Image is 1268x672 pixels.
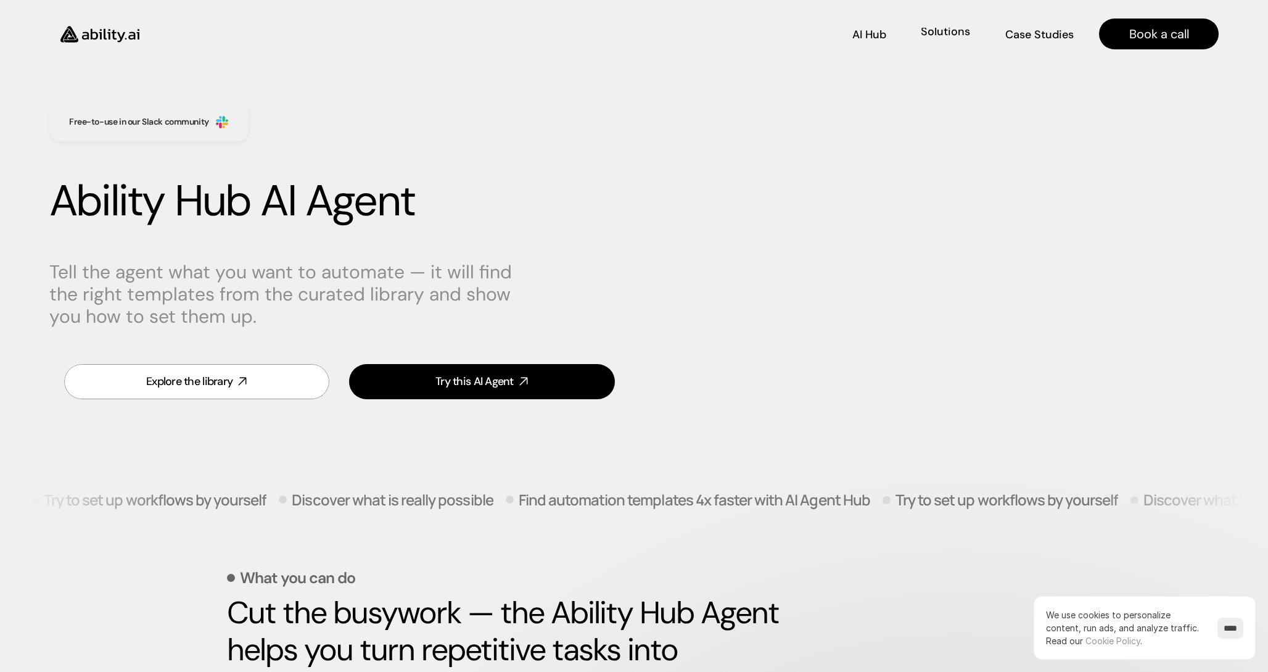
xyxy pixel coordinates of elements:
[1005,23,1074,45] a: Case Studies
[1046,608,1205,647] p: We use cookies to personalize content, run ads, and analyze traffic.
[921,23,970,39] p: Solutions
[349,364,614,399] a: Try this AI Agent
[895,492,1118,507] p: Try to set up workflows by yourself
[1129,25,1189,43] p: Book a call
[69,116,209,128] h3: Free-to-use in our Slack community
[921,39,970,54] p: Solutions
[157,19,1219,49] nav: Main navigation
[435,374,514,389] div: Try this AI Agent
[49,175,1219,227] h1: Ability Hub AI Agent
[1085,636,1140,646] a: Cookie Policy
[64,364,329,399] a: Explore the library
[852,23,886,45] a: AI Hub
[44,492,266,507] p: Try to set up workflows by yourself
[146,374,233,389] div: Explore the library
[920,23,971,45] a: SolutionsSolutions
[240,570,355,586] p: What you can do
[1005,27,1074,43] p: Case Studies
[1046,636,1142,646] span: Read our .
[292,492,493,507] p: Discover what is really possible
[852,27,886,43] p: AI Hub
[49,261,518,328] p: Tell the agent what you want to automate — it will find the right templates from the curated libr...
[1099,19,1219,49] a: Book a call
[519,492,870,507] p: Find automation templates 4x faster with AI Agent Hub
